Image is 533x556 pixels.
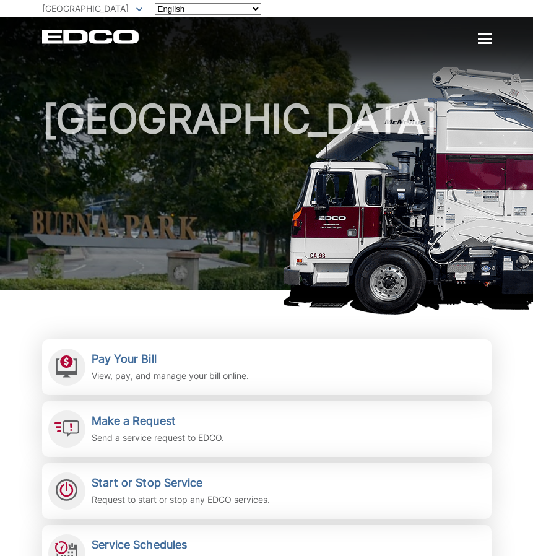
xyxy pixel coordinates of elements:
p: Send a service request to EDCO. [92,431,224,445]
select: Select a language [155,3,261,15]
h2: Pay Your Bill [92,352,249,366]
h2: Make a Request [92,414,224,428]
p: View, pay, and manage your bill online. [92,369,249,383]
a: Make a Request Send a service request to EDCO. [42,401,492,457]
h2: Start or Stop Service [92,476,270,490]
a: Pay Your Bill View, pay, and manage your bill online. [42,339,492,395]
h1: [GEOGRAPHIC_DATA] [42,99,492,295]
h2: Service Schedules [92,538,279,552]
span: [GEOGRAPHIC_DATA] [42,3,129,14]
a: EDCD logo. Return to the homepage. [42,30,141,44]
p: Request to start or stop any EDCO services. [92,493,270,506]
